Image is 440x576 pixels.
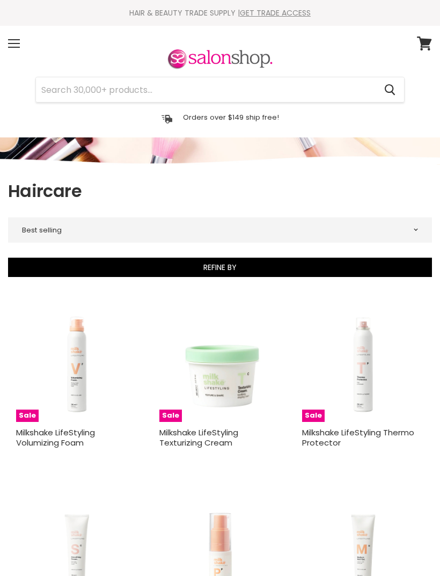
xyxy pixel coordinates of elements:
[302,410,325,422] span: Sale
[159,300,281,422] a: Milkshake LifeStyling Texturizing CreamSale
[159,300,281,422] img: Milkshake LifeStyling Texturizing Cream
[16,300,138,422] a: Milkshake LifeStyling Volumizing FoamSale
[16,300,138,422] img: Milkshake LifeStyling Volumizing Foam
[159,427,238,449] a: Milkshake LifeStyling Texturizing Cream
[302,427,414,449] a: Milkshake LifeStyling Thermo Protector
[302,300,424,422] a: Milkshake LifeStyling Thermo ProtectorSale
[8,180,432,202] h1: Haircare
[36,77,376,102] input: Search
[8,258,432,277] button: Refine By
[159,410,182,422] span: Sale
[240,8,311,18] a: GET TRADE ACCESS
[376,77,404,102] button: Search
[16,410,39,422] span: Sale
[302,300,424,422] img: Milkshake LifeStyling Thermo Protector
[183,113,279,122] p: Orders over $149 ship free!
[16,427,95,449] a: Milkshake LifeStyling Volumizing Foam
[35,77,405,103] form: Product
